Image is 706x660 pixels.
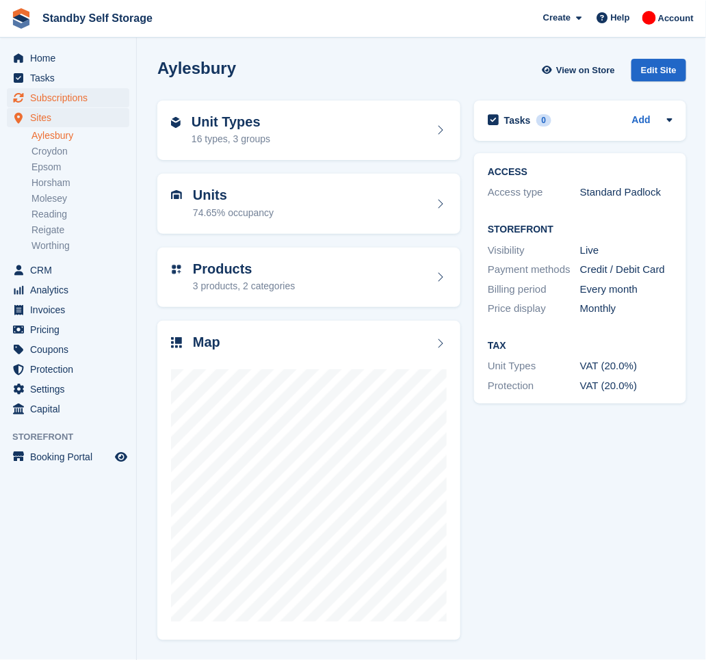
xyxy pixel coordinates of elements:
div: Unit Types [488,358,580,374]
a: Molesey [31,192,129,205]
a: Preview store [113,449,129,465]
div: Standard Padlock [580,185,672,200]
div: Price display [488,301,580,317]
a: Edit Site [631,59,686,87]
img: unit-icn-7be61d7bf1b0ce9d3e12c5938cc71ed9869f7b940bace4675aadf7bd6d80202e.svg [171,190,182,200]
h2: ACCESS [488,167,672,178]
div: VAT (20.0%) [580,358,672,374]
a: Products 3 products, 2 categories [157,248,460,308]
span: Coupons [30,340,112,359]
span: CRM [30,261,112,280]
a: menu [7,447,129,466]
a: Unit Types 16 types, 3 groups [157,101,460,161]
span: Home [30,49,112,68]
span: Booking Portal [30,447,112,466]
a: menu [7,380,129,399]
a: menu [7,108,129,127]
img: stora-icon-8386f47178a22dfd0bd8f6a31ec36ba5ce8667c1dd55bd0f319d3a0aa187defe.svg [11,8,31,29]
div: 16 types, 3 groups [192,132,270,146]
h2: Aylesbury [157,59,236,77]
div: Edit Site [631,59,686,81]
img: unit-type-icn-2b2737a686de81e16bb02015468b77c625bbabd49415b5ef34ead5e3b44a266d.svg [171,117,181,128]
h2: Storefront [488,224,672,235]
h2: Map [193,334,220,350]
span: Account [658,12,694,25]
img: Aaron Winter [642,11,656,25]
a: Worthing [31,239,129,252]
span: Tasks [30,68,112,88]
a: View on Store [540,59,620,81]
a: Aylesbury [31,129,129,142]
div: Visibility [488,243,580,259]
span: Storefront [12,430,136,444]
a: Reading [31,208,129,221]
a: menu [7,68,129,88]
span: Analytics [30,280,112,300]
a: menu [7,360,129,379]
a: Epsom [31,161,129,174]
span: Settings [30,380,112,399]
span: Help [611,11,630,25]
div: Protection [488,378,580,394]
a: Add [632,113,651,129]
h2: Units [193,187,274,203]
span: Protection [30,360,112,379]
div: Billing period [488,282,580,298]
div: Credit / Debit Card [580,262,672,278]
a: menu [7,340,129,359]
div: 3 products, 2 categories [193,279,295,293]
span: View on Store [556,64,615,77]
a: menu [7,399,129,419]
div: 74.65% occupancy [193,206,274,220]
a: Units 74.65% occupancy [157,174,460,234]
a: menu [7,261,129,280]
div: Access type [488,185,580,200]
a: menu [7,280,129,300]
a: Standby Self Storage [37,7,158,29]
div: VAT (20.0%) [580,378,672,394]
div: Live [580,243,672,259]
a: Reigate [31,224,129,237]
span: Sites [30,108,112,127]
a: Croydon [31,145,129,158]
a: Map [157,321,460,640]
img: custom-product-icn-752c56ca05d30b4aa98f6f15887a0e09747e85b44ffffa43cff429088544963d.svg [171,264,182,275]
h2: Tax [488,341,672,352]
h2: Unit Types [192,114,270,130]
div: 0 [536,114,552,127]
a: menu [7,49,129,68]
span: Capital [30,399,112,419]
img: map-icn-33ee37083ee616e46c38cad1a60f524a97daa1e2b2c8c0bc3eb3415660979fc1.svg [171,337,182,348]
span: Create [543,11,571,25]
span: Invoices [30,300,112,319]
a: menu [7,320,129,339]
h2: Products [193,261,295,277]
div: Payment methods [488,262,580,278]
span: Pricing [30,320,112,339]
a: Horsham [31,176,129,189]
div: Every month [580,282,672,298]
span: Subscriptions [30,88,112,107]
a: menu [7,88,129,107]
h2: Tasks [504,114,531,127]
div: Monthly [580,301,672,317]
a: menu [7,300,129,319]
